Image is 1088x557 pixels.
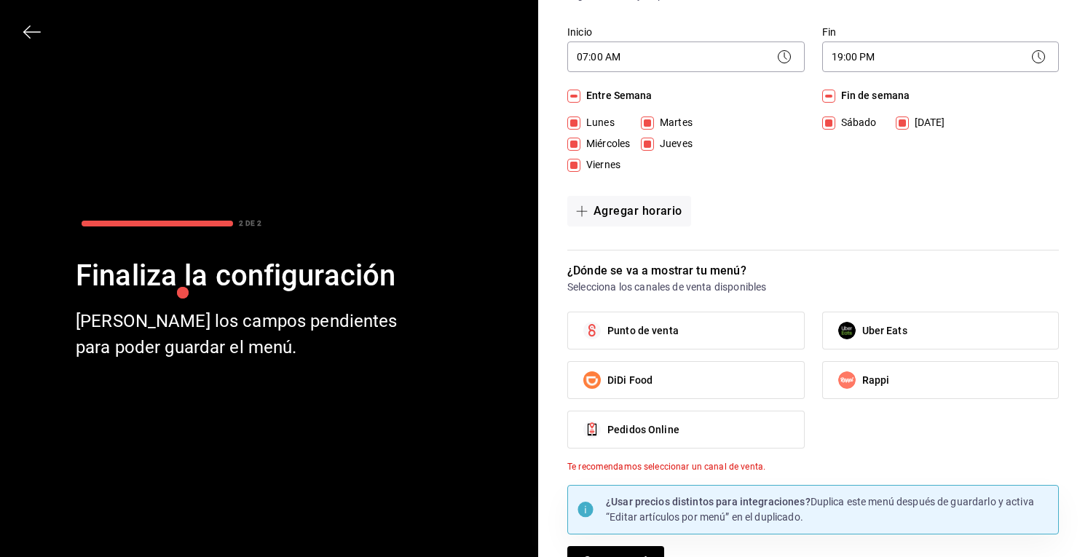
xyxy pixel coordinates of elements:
span: Viernes [580,157,620,173]
label: Inicio [567,27,805,37]
div: Te recomendamos seleccionar un canal de venta. [567,460,1059,473]
span: Sábado [835,115,877,130]
span: Entre Semana [580,88,653,103]
span: Punto de venta [607,323,679,339]
label: Fin [822,27,1060,37]
span: Rappi [862,373,890,388]
strong: ¿Usar precios distintos para integraciones? [606,496,811,507]
div: 07:00 AM [567,42,805,72]
span: Fin de semana [835,88,910,103]
span: Martes [654,115,693,130]
span: Lunes [580,115,615,130]
span: Miércoles [580,136,630,151]
span: Uber Eats [862,323,907,339]
p: ¿Dónde se va a mostrar tu menú? [567,262,1059,280]
span: Pedidos Online [607,422,679,438]
span: Jueves [654,136,693,151]
p: Duplica este menú después de guardarlo y activa “Editar artículos por menú” en el duplicado. [606,494,1049,525]
span: DiDi Food [607,373,653,388]
div: 2 DE 2 [239,218,261,229]
span: [DATE] [909,115,945,130]
p: Selecciona los canales de venta disponibles [567,280,1059,294]
div: Finaliza la configuración [76,256,402,296]
div: [PERSON_NAME] los campos pendientes para poder guardar el menú. [76,308,402,360]
div: 19:00 PM [822,42,1060,72]
button: Agregar horario [567,196,691,226]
